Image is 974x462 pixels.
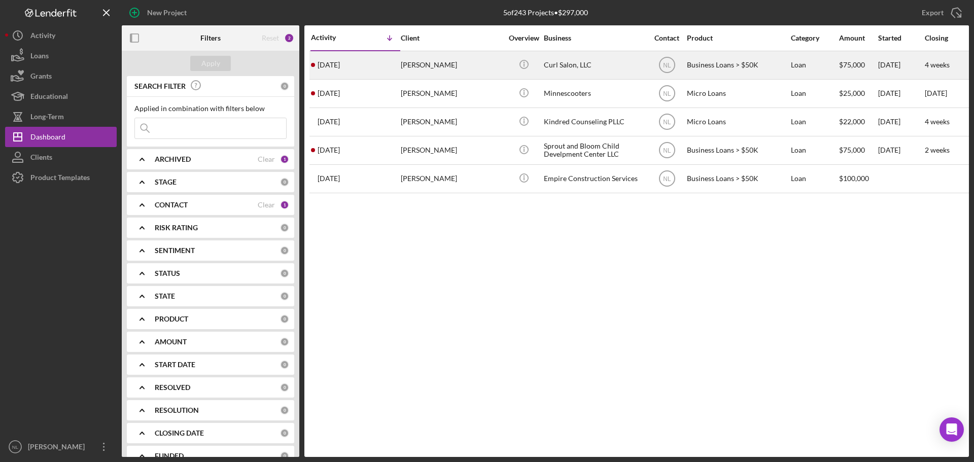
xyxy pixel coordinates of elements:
div: 0 [280,292,289,301]
text: NL [663,175,671,183]
div: Empire Construction Services [544,165,645,192]
button: Grants [5,66,117,86]
div: 5 of 243 Projects • $297,000 [503,9,588,17]
button: Apply [190,56,231,71]
div: [PERSON_NAME] [401,52,502,79]
button: NL[PERSON_NAME] [5,437,117,457]
text: NL [663,90,671,97]
text: NL [663,62,671,69]
div: Educational [30,86,68,109]
div: [PERSON_NAME] [25,437,91,459]
div: Open Intercom Messenger [940,417,964,442]
div: Product Templates [30,167,90,190]
div: $25,000 [839,80,877,107]
div: 0 [280,406,289,415]
div: Loan [791,80,838,107]
div: 0 [280,383,289,392]
b: AMOUNT [155,338,187,346]
div: Started [878,34,924,42]
b: SENTIMENT [155,246,195,255]
div: Export [922,3,944,23]
button: Clients [5,147,117,167]
button: Educational [5,86,117,106]
div: Apply [201,56,220,71]
div: 0 [280,314,289,324]
div: Business Loans > $50K [687,165,788,192]
button: Activity [5,25,117,46]
b: CONTACT [155,201,188,209]
b: START DATE [155,361,195,369]
div: 0 [280,429,289,438]
b: Filters [200,34,221,42]
b: STATUS [155,269,180,277]
b: RISK RATING [155,224,198,232]
div: 0 [280,82,289,91]
div: 0 [280,360,289,369]
b: RESOLVED [155,383,190,392]
div: Category [791,34,838,42]
button: Loans [5,46,117,66]
b: STAGE [155,178,177,186]
b: STATE [155,292,175,300]
div: Sprout and Bloom Child Develpment Center LLC [544,137,645,164]
div: 0 [280,451,289,460]
div: Loan [791,52,838,79]
div: Contact [648,34,686,42]
div: Kindred Counseling PLLC [544,109,645,135]
div: [PERSON_NAME] [401,80,502,107]
b: SEARCH FILTER [134,82,186,90]
div: Clients [30,147,52,170]
div: 0 [280,246,289,255]
b: CLOSING DATE [155,429,204,437]
div: Dashboard [30,127,65,150]
time: 2025-08-08 00:58 [318,61,340,69]
div: $75,000 [839,52,877,79]
div: 2 [284,33,294,43]
button: New Project [122,3,197,23]
div: Amount [839,34,877,42]
button: Dashboard [5,127,117,147]
div: 0 [280,269,289,278]
div: Applied in combination with filters below [134,104,287,113]
div: [PERSON_NAME] [401,165,502,192]
div: [PERSON_NAME] [401,109,502,135]
div: 0 [280,177,289,187]
div: New Project [147,3,187,23]
div: [PERSON_NAME] [401,137,502,164]
b: FUNDED [155,452,184,460]
div: Loan [791,137,838,164]
div: Client [401,34,502,42]
text: NL [663,119,671,126]
div: Clear [258,155,275,163]
text: NL [12,444,19,450]
div: Business [544,34,645,42]
div: Activity [311,33,356,42]
div: 1 [280,200,289,209]
button: Long-Term [5,106,117,127]
div: Product [687,34,788,42]
div: Overview [505,34,543,42]
b: RESOLUTION [155,406,199,414]
div: Loan [791,165,838,192]
div: Micro Loans [687,80,788,107]
time: 4 weeks [925,60,950,69]
div: 0 [280,337,289,346]
div: Reset [262,34,279,42]
div: [DATE] [878,137,924,164]
div: Curl Salon, LLC [544,52,645,79]
div: $100,000 [839,165,877,192]
div: Long-Term [30,106,64,129]
div: $75,000 [839,137,877,164]
div: Minnescooters [544,80,645,107]
time: [DATE] [925,89,947,97]
div: Micro Loans [687,109,788,135]
b: PRODUCT [155,315,188,323]
text: NL [663,147,671,154]
time: 2025-07-10 19:36 [318,174,340,183]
